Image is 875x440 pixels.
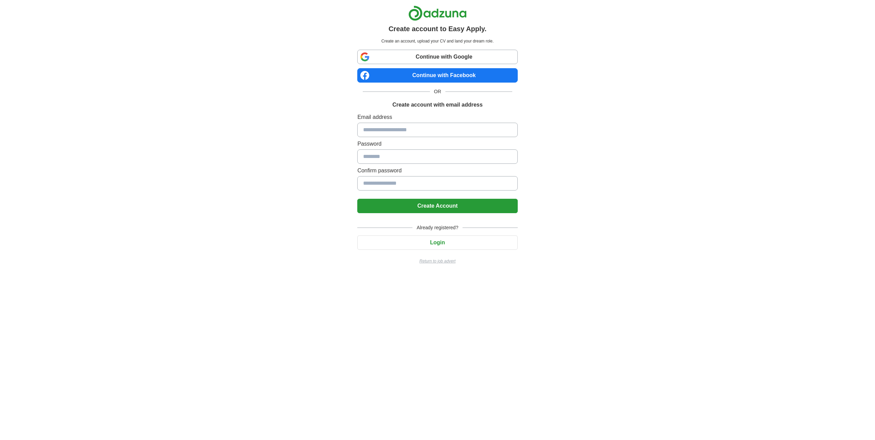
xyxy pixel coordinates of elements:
a: Login [357,240,517,245]
button: Login [357,235,517,250]
span: OR [430,88,445,95]
a: Continue with Google [357,50,517,64]
label: Confirm password [357,167,517,175]
a: Continue with Facebook [357,68,517,83]
img: Adzuna logo [408,5,467,21]
p: Create an account, upload your CV and land your dream role. [359,38,516,44]
span: Already registered? [412,224,462,231]
h1: Create account to Easy Apply. [388,24,487,34]
label: Email address [357,113,517,121]
a: Return to job advert [357,258,517,264]
label: Password [357,140,517,148]
button: Create Account [357,199,517,213]
h1: Create account with email address [392,101,482,109]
